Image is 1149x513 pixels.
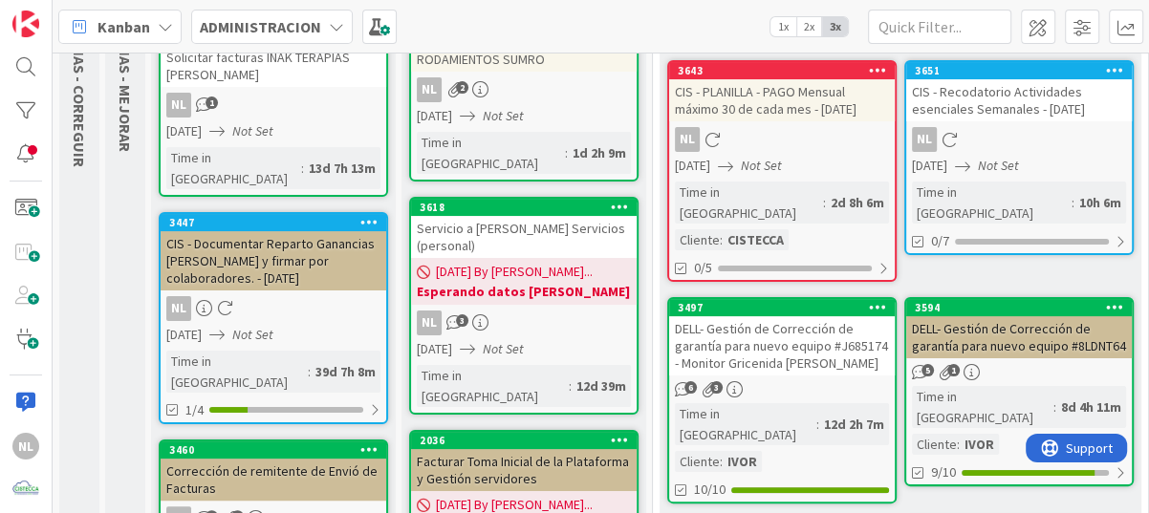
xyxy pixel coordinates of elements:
[669,62,895,121] div: 3643CIS - PLANILLA - PAGO Mensual máximo 30 de cada mes - [DATE]
[669,62,895,79] div: 3643
[568,142,631,163] div: 1d 2h 9m
[906,62,1132,79] div: 3651
[826,192,889,213] div: 2d 8h 6m
[166,147,301,189] div: Time in [GEOGRAPHIC_DATA]
[161,28,386,87] div: Solicitar facturas IÑAK TERAPIAS [PERSON_NAME]
[417,77,442,102] div: NL
[960,434,999,455] div: IVOR
[420,201,637,214] div: 3618
[166,121,202,141] span: [DATE]
[912,127,937,152] div: NL
[912,434,957,455] div: Cliente
[161,296,386,321] div: NL
[796,17,822,36] span: 2x
[159,212,388,424] a: 3447CIS - Documentar Reparto Ganancias [PERSON_NAME] y firmar por colaboradores. - [DATE]NL[DATE]...
[868,10,1011,44] input: Quick Filter...
[456,81,468,94] span: 2
[166,93,191,118] div: NL
[684,381,697,394] span: 6
[823,192,826,213] span: :
[904,60,1134,255] a: 3651CIS - Recodatorio Actividades esenciales Semanales - [DATE]NL[DATE]Not SetTime in [GEOGRAPHIC...
[720,451,723,472] span: :
[200,17,321,36] b: ADMINISTRACION
[161,214,386,290] div: 3447CIS - Documentar Reparto Ganancias [PERSON_NAME] y firmar por colaboradores. - [DATE]
[906,127,1132,152] div: NL
[906,79,1132,121] div: CIS - Recodatorio Actividades esenciales Semanales - [DATE]
[906,62,1132,121] div: 3651CIS - Recodatorio Actividades esenciales Semanales - [DATE]
[816,414,819,435] span: :
[675,182,823,224] div: Time in [GEOGRAPHIC_DATA]
[957,434,960,455] span: :
[159,26,388,197] a: Solicitar facturas IÑAK TERAPIAS [PERSON_NAME]NL[DATE]Not SetTime in [GEOGRAPHIC_DATA]:13d 7h 13m
[906,316,1132,358] div: DELL- Gestión de Corrección de garantía para nuevo equipo #8LDNT64
[417,310,442,335] div: NL
[569,375,572,396] span: :
[723,451,762,472] div: IVOR
[669,79,895,121] div: CIS - PLANILLA - PAGO Mensual máximo 30 de cada mes - [DATE]
[161,441,386,501] div: 3460Corrección de remitente de Envió de Facturas
[436,262,593,282] span: [DATE] By [PERSON_NAME]...
[741,157,782,174] i: Not Set
[409,11,639,182] a: FACTURAR - IVOR - SUMINISTROS Y RODAMIENTOS SUMRONL[DATE]Not SetTime in [GEOGRAPHIC_DATA]:1d 2h 9m
[1053,396,1056,417] span: :
[161,45,386,87] div: Solicitar facturas IÑAK TERAPIAS [PERSON_NAME]
[417,132,565,174] div: Time in [GEOGRAPHIC_DATA]
[411,432,637,491] div: 2036Facturar Toma Inicial de la Plataforma y Gestión servidores
[417,282,631,301] b: Esperando datos [PERSON_NAME]
[669,127,895,152] div: NL
[915,301,1132,314] div: 3594
[411,432,637,449] div: 2036
[161,459,386,501] div: Corrección de remitente de Envió de Facturas
[1074,192,1126,213] div: 10h 6m
[40,3,87,26] span: Support
[770,17,796,36] span: 1x
[166,296,191,321] div: NL
[947,364,960,376] span: 1
[206,96,218,109] span: 1
[565,142,568,163] span: :
[417,106,452,126] span: [DATE]
[161,214,386,231] div: 3447
[931,462,956,482] span: 9/10
[304,158,380,179] div: 13d 7h 13m
[12,476,39,502] img: avatar
[232,326,273,343] i: Not Set
[417,339,452,359] span: [DATE]
[978,157,1019,174] i: Not Set
[411,199,637,258] div: 3618Servicio a [PERSON_NAME] Servicios (personal)
[912,156,947,176] span: [DATE]
[411,310,637,335] div: NL
[12,433,39,460] div: NL
[166,351,308,393] div: Time in [GEOGRAPHIC_DATA]
[456,314,468,327] span: 3
[308,361,311,382] span: :
[906,299,1132,358] div: 3594DELL- Gestión de Corrección de garantía para nuevo equipo #8LDNT64
[904,297,1134,486] a: 3594DELL- Gestión de Corrección de garantía para nuevo equipo #8LDNT64Time in [GEOGRAPHIC_DATA]:8...
[411,199,637,216] div: 3618
[723,229,789,250] div: CISTECCA
[678,64,895,77] div: 3643
[906,299,1132,316] div: 3594
[710,381,723,394] span: 3
[169,443,386,457] div: 3460
[483,107,524,124] i: Not Set
[667,60,897,282] a: 3643CIS - PLANILLA - PAGO Mensual máximo 30 de cada mes - [DATE]NL[DATE]Not SetTime in [GEOGRAPHI...
[694,258,712,278] span: 0/5
[161,93,386,118] div: NL
[161,441,386,459] div: 3460
[411,77,637,102] div: NL
[1056,396,1126,417] div: 8d 4h 11m
[232,122,273,139] i: Not Set
[411,216,637,258] div: Servicio a [PERSON_NAME] Servicios (personal)
[667,297,897,503] a: 3497DELL- Gestión de Corrección de garantía para nuevo equipo #J685174 - Monitor Gricenida [PERSO...
[1072,192,1074,213] span: :
[694,480,726,500] span: 10/10
[98,15,150,38] span: Kanban
[483,340,524,357] i: Not Set
[720,229,723,250] span: :
[311,361,380,382] div: 39d 7h 8m
[12,11,39,37] img: Visit kanbanzone.com
[301,158,304,179] span: :
[669,316,895,375] div: DELL- Gestión de Corrección de garantía para nuevo equipo #J685174 - Monitor Gricenida [PERSON_NAME]
[912,182,1072,224] div: Time in [GEOGRAPHIC_DATA]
